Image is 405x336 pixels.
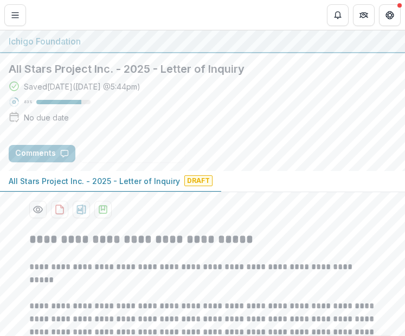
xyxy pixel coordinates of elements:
div: Saved [DATE] ( [DATE] @ 5:44pm ) [24,81,140,92]
button: download-proposal [73,201,90,218]
button: Toggle Menu [4,4,26,26]
h2: All Stars Project Inc. - 2025 - Letter of Inquiry [9,62,396,77]
button: Comments [9,145,75,162]
span: Draft [184,175,213,186]
p: 83 % [24,98,32,106]
button: Get Help [379,4,401,26]
p: All Stars Project Inc. - 2025 - Letter of Inquiry [9,175,180,187]
button: Answer Suggestions [80,145,185,162]
button: download-proposal [51,201,68,218]
div: No due date [24,112,69,123]
button: download-proposal [94,201,112,218]
button: Notifications [327,4,349,26]
div: Ichigo Foundation [9,35,396,48]
button: Preview d734ef84-851f-4e00-9315-ed453538fdfa-0.pdf [29,201,47,218]
button: Partners [353,4,375,26]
